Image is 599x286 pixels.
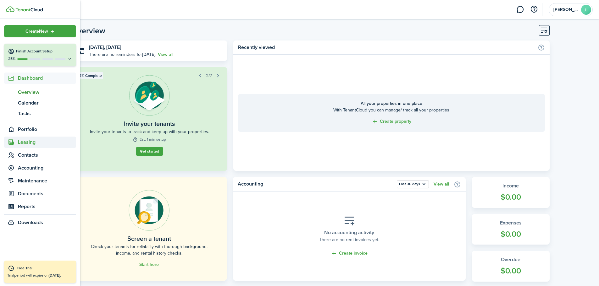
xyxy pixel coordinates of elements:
img: Online payments [129,190,169,231]
span: Overview [18,89,76,96]
home-placeholder-description: With TenantCloud you can manage/ track all your properties [244,107,538,113]
a: Create invoice [331,250,368,257]
span: Calendar [18,99,76,107]
widget-stats-count: $0.00 [478,228,543,240]
span: Create New [25,29,48,34]
b: [DATE]. [49,273,61,278]
button: Open resource center [529,4,539,15]
button: Customise [539,25,550,36]
span: 2/7 [206,73,212,79]
a: Reports [4,201,76,212]
p: Trial [7,273,73,278]
home-placeholder-title: Screen a tenant [127,234,171,243]
a: Expenses$0.00 [472,214,550,245]
avatar-text: L [581,5,591,15]
a: Messaging [514,2,526,18]
b: [DATE] [142,51,155,58]
img: TenantCloud [6,6,14,12]
button: Get started [136,147,163,156]
button: Open menu [4,25,76,37]
div: Free Trial [17,265,73,272]
a: Create property [372,118,411,125]
button: Open menu [397,180,429,188]
a: Overdue$0.00 [472,251,550,282]
span: Dashboard [18,74,76,82]
img: Tenant [129,75,170,116]
placeholder-description: There are no rent invoices yet. [319,236,379,243]
p: There are no reminders for . [89,51,156,58]
header-page-title: Overview [72,27,105,35]
span: 14% Complete [78,73,102,78]
button: Last 30 days [397,180,429,188]
span: Downloads [18,219,43,226]
span: Documents [18,190,76,197]
img: TenantCloud [15,8,43,12]
home-widget-title: Accounting [238,180,394,188]
home-widget-title: Recently viewed [238,44,534,51]
widget-stats-count: $0.00 [478,191,543,203]
widget-step-title: Invite your tenants [124,119,175,128]
button: Prev step [196,71,204,80]
a: Overview [4,87,76,98]
span: Portfolio [18,126,76,133]
widget-stats-count: $0.00 [478,265,543,277]
h4: Finish Account Setup [16,49,72,54]
widget-stats-title: Income [478,182,543,190]
span: period will expire on [14,273,61,278]
span: Reports [18,203,76,210]
widget-step-description: Invite your tenants to track and keep up with your properties. [90,128,209,135]
p: 25% [8,56,16,62]
placeholder-title: No accounting activity [324,229,374,236]
a: Tasks [4,108,76,119]
home-placeholder-title: All your properties in one place [244,100,538,107]
a: Start here [139,262,159,267]
home-placeholder-description: Check your tenants for reliability with thorough background, income, and rental history checks. [86,243,213,256]
widget-stats-title: Overdue [478,256,543,263]
a: Calendar [4,98,76,108]
a: View all [158,51,173,58]
widget-stats-title: Expenses [478,219,543,227]
span: Contacts [18,151,76,159]
span: Accounting [18,164,76,172]
span: Maintenance [18,177,76,185]
widget-step-time: Est. 1 min setup [133,137,166,142]
span: Leasing [18,138,76,146]
button: Next step [214,71,222,80]
a: Free TrialTrialperiod will expire on[DATE]. [4,261,76,283]
h3: [DATE], [DATE] [89,44,223,51]
a: Income$0.00 [472,177,550,208]
a: View all [434,182,449,187]
span: Tasks [18,110,76,117]
button: Finish Account Setup25% [4,44,76,66]
span: Leana [553,8,579,12]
